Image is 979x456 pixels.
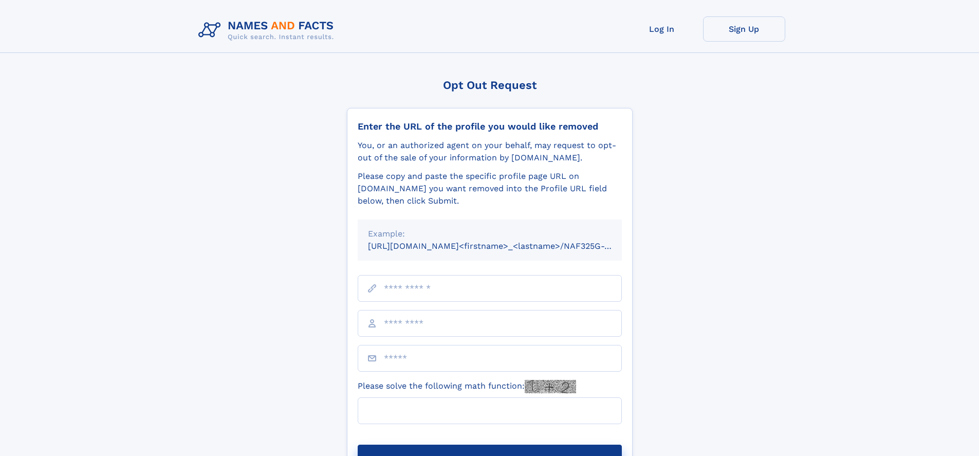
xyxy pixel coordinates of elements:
[194,16,342,44] img: Logo Names and Facts
[368,228,612,240] div: Example:
[621,16,703,42] a: Log In
[703,16,785,42] a: Sign Up
[358,121,622,132] div: Enter the URL of the profile you would like removed
[347,79,633,92] div: Opt Out Request
[368,241,641,251] small: [URL][DOMAIN_NAME]<firstname>_<lastname>/NAF325G-xxxxxxxx
[358,170,622,207] div: Please copy and paste the specific profile page URL on [DOMAIN_NAME] you want removed into the Pr...
[358,139,622,164] div: You, or an authorized agent on your behalf, may request to opt-out of the sale of your informatio...
[358,380,576,393] label: Please solve the following math function:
